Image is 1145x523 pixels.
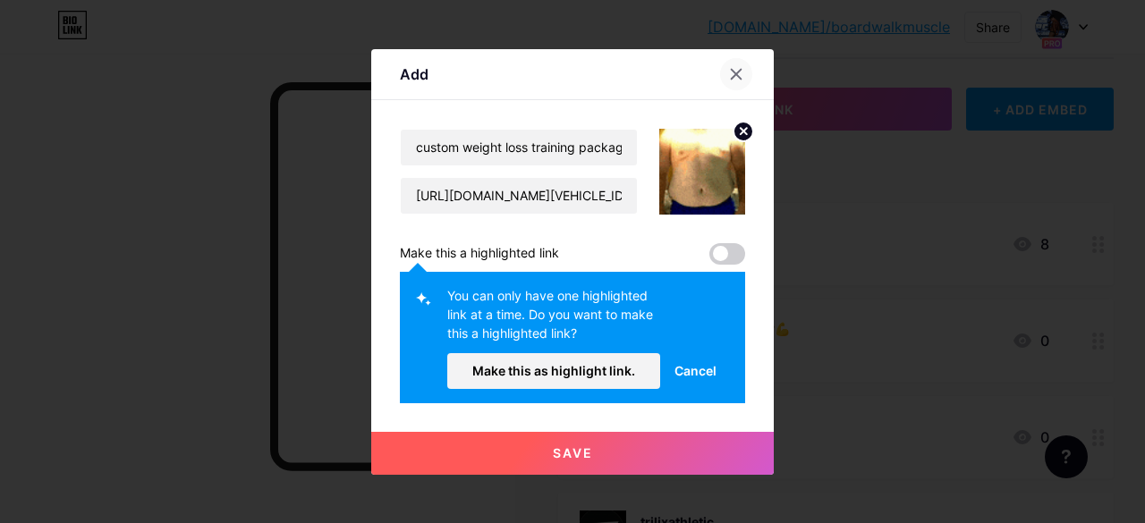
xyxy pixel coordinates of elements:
[659,129,745,215] img: link_thumbnail
[674,361,717,380] span: Cancel
[400,63,428,85] div: Add
[401,130,637,165] input: Title
[447,353,660,389] button: Make this as highlight link.
[371,432,774,475] button: Save
[401,178,637,214] input: URL
[660,353,731,389] button: Cancel
[400,243,559,265] div: Make this a highlighted link
[472,363,635,378] span: Make this as highlight link.
[447,286,660,353] div: You can only have one highlighted link at a time. Do you want to make this a highlighted link?
[553,445,593,460] span: Save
